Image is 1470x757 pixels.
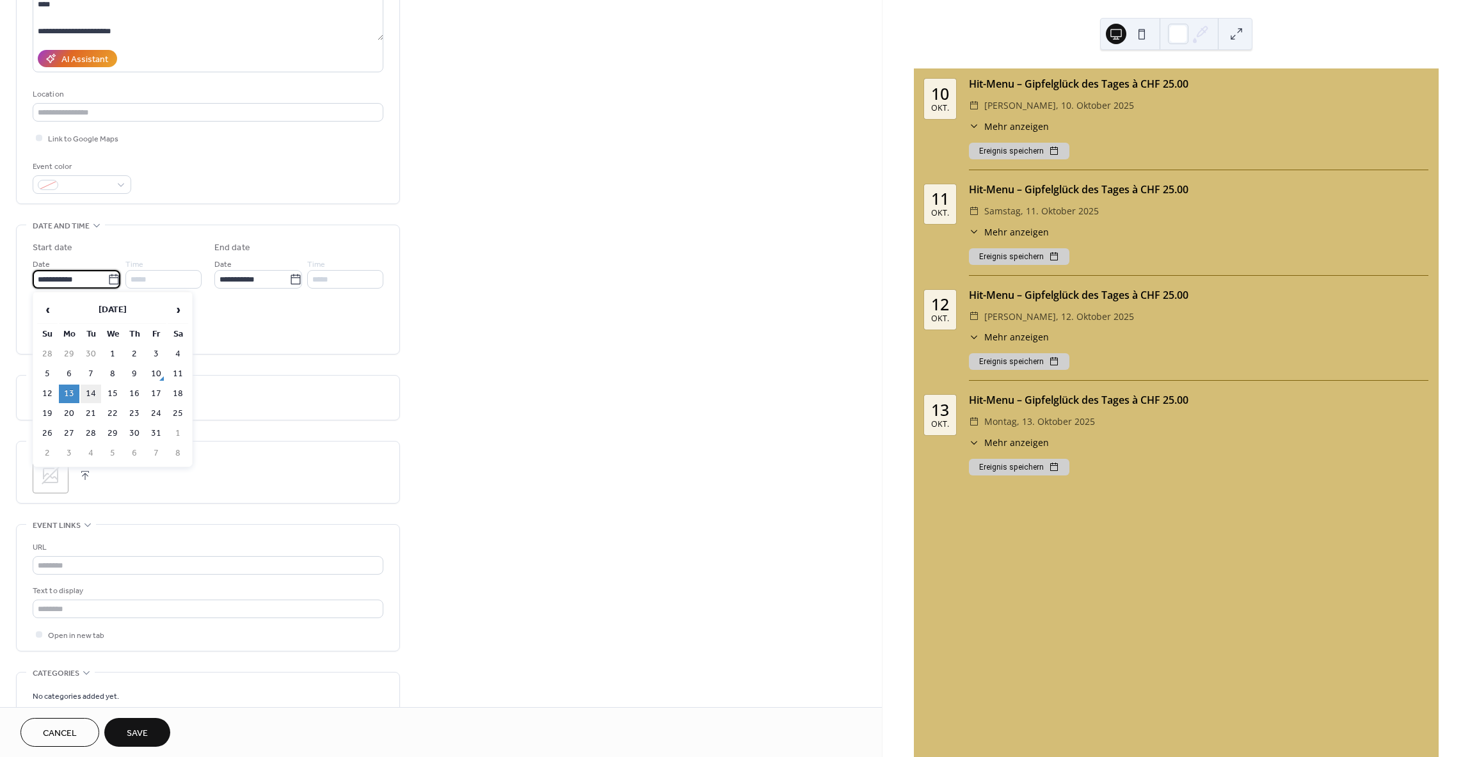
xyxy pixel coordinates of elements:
td: 7 [81,365,101,383]
th: Tu [81,325,101,344]
td: 23 [124,404,145,423]
span: [PERSON_NAME], 12. Oktober 2025 [984,309,1134,324]
td: 29 [59,345,79,363]
div: Hit-Menu – Gipfelglück des Tages à CHF 25.00 [969,182,1428,197]
span: Mehr anzeigen [984,225,1049,239]
td: 1 [168,424,188,443]
td: 4 [168,345,188,363]
td: 15 [102,385,123,403]
div: 11 [931,191,949,207]
td: 14 [81,385,101,403]
button: Ereignis speichern [969,459,1069,475]
span: Event links [33,519,81,532]
td: 4 [81,444,101,463]
div: ​ [969,436,979,449]
div: Event color [33,160,129,173]
span: Save [127,727,148,740]
td: 28 [81,424,101,443]
td: 20 [59,404,79,423]
span: Mehr anzeigen [984,330,1049,344]
td: 13 [59,385,79,403]
div: ​ [969,225,979,239]
div: Start date [33,241,72,255]
div: 13 [931,402,949,418]
div: 12 [931,296,949,312]
td: 5 [37,365,58,383]
div: ​ [969,414,979,429]
span: Date [214,258,232,271]
td: 12 [37,385,58,403]
td: 24 [146,404,166,423]
span: Montag, 13. Oktober 2025 [984,414,1095,429]
td: 19 [37,404,58,423]
div: ​ [969,98,979,113]
th: [DATE] [59,296,166,324]
button: ​Mehr anzeigen [969,330,1049,344]
button: ​Mehr anzeigen [969,120,1049,133]
td: 2 [37,444,58,463]
th: Su [37,325,58,344]
div: ​ [969,309,979,324]
div: Hit-Menu – Gipfelglück des Tages à CHF 25.00 [969,76,1428,92]
td: 6 [124,444,145,463]
td: 1 [102,345,123,363]
div: ​ [969,330,979,344]
span: Categories [33,667,79,680]
td: 28 [37,345,58,363]
th: Th [124,325,145,344]
button: Ereignis speichern [969,143,1069,159]
th: Sa [168,325,188,344]
span: Mehr anzeigen [984,436,1049,449]
td: 3 [59,444,79,463]
span: No categories added yet. [33,690,119,703]
span: › [168,297,188,323]
span: Samstag, 11. Oktober 2025 [984,203,1099,219]
td: 21 [81,404,101,423]
td: 27 [59,424,79,443]
td: 29 [102,424,123,443]
td: 17 [146,385,166,403]
td: 10 [146,365,166,383]
span: Time [125,258,143,271]
td: 30 [124,424,145,443]
div: Hit-Menu – Gipfelglück des Tages à CHF 25.00 [969,287,1428,303]
td: 18 [168,385,188,403]
td: 22 [102,404,123,423]
th: Fr [146,325,166,344]
span: Link to Google Maps [48,132,118,146]
td: 30 [81,345,101,363]
a: Cancel [20,718,99,747]
div: ; [33,458,68,493]
span: [PERSON_NAME], 10. Oktober 2025 [984,98,1134,113]
button: ​Mehr anzeigen [969,225,1049,239]
td: 3 [146,345,166,363]
button: Ereignis speichern [969,248,1069,265]
span: Date [33,258,50,271]
div: Okt. [931,104,949,113]
span: Open in new tab [48,629,104,642]
td: 26 [37,424,58,443]
div: ​ [969,203,979,219]
td: 11 [168,365,188,383]
span: Mehr anzeigen [984,120,1049,133]
div: 10 [931,86,949,102]
button: Save [104,718,170,747]
div: Location [33,88,381,101]
td: 16 [124,385,145,403]
div: End date [214,241,250,255]
span: Time [307,258,325,271]
div: AI Assistant [61,53,108,67]
th: Mo [59,325,79,344]
td: 25 [168,404,188,423]
td: 31 [146,424,166,443]
span: ‹ [38,297,57,323]
button: Ereignis speichern [969,353,1069,370]
div: Okt. [931,315,949,323]
th: We [102,325,123,344]
div: Hit-Menu – Gipfelglück des Tages à CHF 25.00 [969,392,1428,408]
td: 7 [146,444,166,463]
td: 6 [59,365,79,383]
td: 8 [102,365,123,383]
div: Okt. [931,209,949,218]
div: URL [33,541,381,554]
